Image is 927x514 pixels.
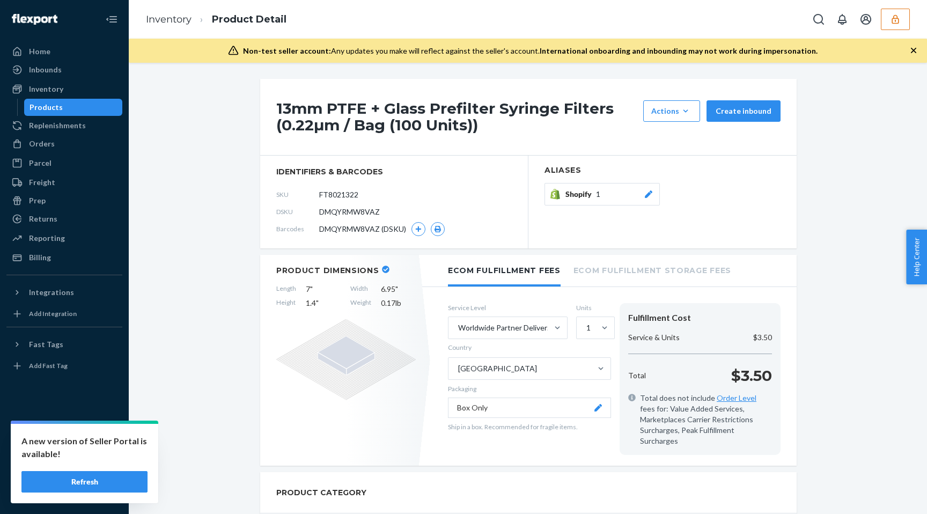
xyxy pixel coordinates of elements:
div: Inventory [29,84,63,94]
div: 1 [586,322,591,333]
a: Inventory [146,13,192,25]
button: Fast Tags [6,336,122,353]
div: Fulfillment Cost [628,312,772,324]
button: Open notifications [832,9,853,30]
span: SKU [276,190,319,199]
span: 1.4 [306,298,341,309]
span: " [316,298,319,307]
h2: Aliases [545,166,781,174]
button: Box Only [448,398,611,418]
img: Flexport logo [12,14,57,25]
div: Any updates you make will reflect against the seller's account. [243,46,818,56]
a: Reporting [6,230,122,247]
a: Billing [6,249,122,266]
span: DMQYRMW8VAZ [319,207,380,217]
label: Service Level [448,303,568,312]
a: Orders [6,135,122,152]
span: 0.17 lb [381,298,416,309]
span: 6.95 [381,284,416,295]
h2: PRODUCT CATEGORY [276,483,366,502]
span: Total does not include fees for: Value Added Services, Marketplaces Carrier Restrictions Surcharg... [640,393,772,446]
div: Actions [651,106,692,116]
li: Ecom Fulfillment Fees [448,255,561,287]
div: Orders [29,138,55,149]
ol: breadcrumbs [137,4,295,35]
label: Units [576,303,611,312]
span: " [395,284,398,293]
a: Order Level [717,393,756,402]
button: Refresh [21,471,148,493]
div: Home [29,46,50,57]
input: 1 [585,322,586,333]
div: [GEOGRAPHIC_DATA] [458,363,537,374]
div: Reporting [29,233,65,244]
button: Help Center [906,230,927,284]
a: Freight [6,174,122,191]
p: Total [628,370,646,381]
span: 7 [306,284,341,295]
span: 1 [596,189,600,200]
a: Home [6,43,122,60]
div: Freight [29,177,55,188]
div: Prep [29,195,46,206]
li: Ecom Fulfillment Storage Fees [573,255,731,284]
button: Close Navigation [101,9,122,30]
a: Inventory [6,80,122,98]
button: Shopify1 [545,183,660,205]
div: Integrations [29,287,74,298]
a: Inbounds [6,61,122,78]
button: Create inbound [707,100,781,122]
button: Give Feedback [6,484,122,501]
span: International onboarding and inbounding may not work during impersonation. [540,46,818,55]
span: identifiers & barcodes [276,166,512,177]
p: $3.50 [731,365,772,386]
button: Actions [643,100,700,122]
div: Worldwide Partner Delivered Duty Unpaid [458,322,553,333]
span: Barcodes [276,224,319,233]
a: Help Center [6,466,122,483]
div: Parcel [29,158,51,168]
span: DMQYRMW8VAZ (DSKU) [319,224,406,234]
div: Billing [29,252,51,263]
div: Products [30,102,63,113]
h1: 13mm PTFE + Glass Prefilter Syringe Filters (0.22µm / Bag (100 Units)) [276,100,638,134]
span: Shopify [565,189,596,200]
span: " [310,284,313,293]
a: Returns [6,210,122,227]
button: Open Search Box [808,9,829,30]
div: Add Integration [29,309,77,318]
div: Replenishments [29,120,86,131]
input: Country[GEOGRAPHIC_DATA] [457,363,458,374]
p: Service & Units [628,332,680,343]
div: Add Fast Tag [29,361,68,370]
div: Returns [29,214,57,224]
span: Weight [350,298,371,309]
span: Width [350,284,371,295]
div: Fast Tags [29,339,63,350]
a: Product Detail [212,13,286,25]
span: Height [276,298,296,309]
span: DSKU [276,207,319,216]
span: Length [276,284,296,295]
p: Packaging [448,384,611,393]
p: $3.50 [753,332,772,343]
a: Products [24,99,123,116]
a: Parcel [6,155,122,172]
a: Add Integration [6,305,122,322]
input: Worldwide Partner Delivered Duty Unpaid [457,322,458,333]
div: Inbounds [29,64,62,75]
a: Replenishments [6,117,122,134]
a: Talk to Support [6,447,122,465]
a: Settings [6,429,122,446]
button: Open account menu [855,9,877,30]
h2: Product Dimensions [276,266,379,275]
a: Add Fast Tag [6,357,122,375]
p: Ship in a box. Recommended for fragile items. [448,422,611,431]
div: Country [448,342,472,353]
a: Prep [6,192,122,209]
button: Integrations [6,284,122,301]
p: A new version of Seller Portal is available! [21,435,148,460]
span: Non-test seller account: [243,46,331,55]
